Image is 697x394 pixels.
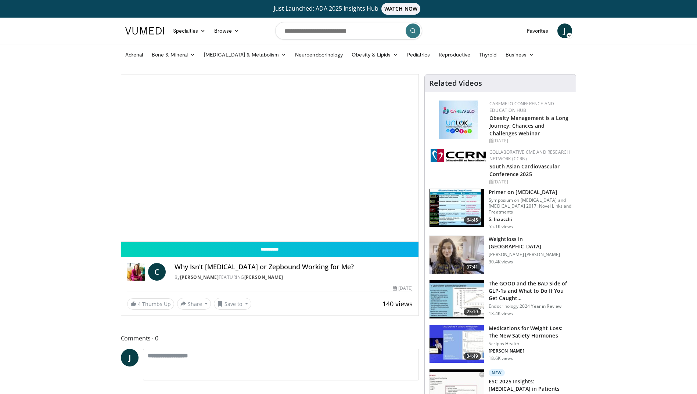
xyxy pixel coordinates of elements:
[430,325,484,363] img: 07e42906-ef03-456f-8d15-f2a77df6705a.150x105_q85_crop-smart_upscale.jpg
[429,79,482,88] h4: Related Videos
[214,298,251,310] button: Save to
[464,353,481,360] span: 34:49
[430,189,484,227] img: 022d2313-3eaa-4549-99ac-ae6801cd1fdc.150x105_q85_crop-smart_upscale.jpg
[489,369,505,376] p: New
[489,101,554,113] a: CaReMeLO Conference and Education Hub
[434,47,475,62] a: Reproductive
[148,263,166,281] a: C
[381,3,420,15] span: WATCH NOW
[439,101,478,139] img: 45df64a9-a6de-482c-8a90-ada250f7980c.png.150x105_q85_autocrop_double_scale_upscale_version-0.2.jpg
[429,280,571,319] a: 23:19 The GOOD and the BAD Side of GLP-1s and What to Do If You Get Caught… Endocrinology 2024 Ye...
[489,138,570,144] div: [DATE]
[489,341,571,347] p: Scripps Health
[347,47,402,62] a: Obesity & Lipids
[489,114,568,137] a: Obesity Management is a Long Journey: Chances and Challenges Webinar
[489,252,571,258] p: [PERSON_NAME] [PERSON_NAME]
[489,236,571,250] h3: Weightloss in [GEOGRAPHIC_DATA]
[127,298,174,310] a: 4 Thumbs Up
[200,47,291,62] a: [MEDICAL_DATA] & Metabolism
[121,349,139,366] a: J
[464,216,481,224] span: 64:45
[175,274,413,281] div: By FEATURING
[431,149,486,162] img: a04ee3ba-8487-4636-b0fb-5e8d268f3737.png.150x105_q85_autocrop_double_scale_upscale_version-0.2.png
[475,47,501,62] a: Thyroid
[429,325,571,364] a: 34:49 Medications for Weight Loss: The New Satiety Hormones Scripps Health [PERSON_NAME] 18.6K views
[210,23,244,38] a: Browse
[489,303,571,309] p: Endocrinology 2024 Year in Review
[429,236,571,274] a: 07:41 Weightloss in [GEOGRAPHIC_DATA] [PERSON_NAME] [PERSON_NAME] 30.4K views
[501,47,539,62] a: Business
[126,3,571,15] a: Just Launched: ADA 2025 Insights HubWATCH NOW
[489,216,571,222] p: S. Inzucchi
[175,263,413,271] h4: Why Isn't [MEDICAL_DATA] or Zepbound Working for Me?
[121,74,419,242] video-js: Video Player
[121,47,148,62] a: Adrenal
[180,274,219,280] a: [PERSON_NAME]
[393,285,413,292] div: [DATE]
[382,299,413,308] span: 140 views
[489,280,571,302] h3: The GOOD and the BAD Side of GLP-1s and What to Do If You Get Caught…
[291,47,347,62] a: Neuroendocrinology
[430,280,484,318] img: 756cb5e3-da60-49d4-af2c-51c334342588.150x105_q85_crop-smart_upscale.jpg
[489,259,513,265] p: 30.4K views
[489,355,513,361] p: 18.6K views
[489,179,570,185] div: [DATE]
[403,47,435,62] a: Pediatrics
[138,300,141,307] span: 4
[169,23,210,38] a: Specialties
[429,189,571,230] a: 64:45 Primer on [MEDICAL_DATA] Symposium on [MEDICAL_DATA] and [MEDICAL_DATA] 2017: Novel Links a...
[244,274,283,280] a: [PERSON_NAME]
[489,163,560,178] a: South Asian Cardiovascular Conference 2025
[177,298,211,310] button: Share
[489,311,513,317] p: 13.4K views
[489,348,571,354] p: [PERSON_NAME]
[464,308,481,315] span: 23:19
[147,47,200,62] a: Bone & Mineral
[430,236,484,274] img: 9983fed1-7565-45be-8934-aef1103ce6e2.150x105_q85_crop-smart_upscale.jpg
[275,22,422,40] input: Search topics, interventions
[464,263,481,271] span: 07:41
[121,333,419,343] span: Comments 0
[557,23,572,38] a: J
[489,224,513,230] p: 55.1K views
[522,23,553,38] a: Favorites
[127,263,145,281] img: Dr. Carolynn Francavilla
[489,197,571,215] p: Symposium on [MEDICAL_DATA] and [MEDICAL_DATA] 2017: Novel Links and Treatments
[489,325,571,339] h3: Medications for Weight Loss: The New Satiety Hormones
[489,189,571,196] h3: Primer on [MEDICAL_DATA]
[125,27,164,34] img: VuMedi Logo
[489,149,570,162] a: Collaborative CME and Research Network (CCRN)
